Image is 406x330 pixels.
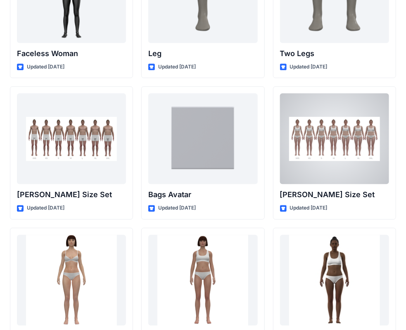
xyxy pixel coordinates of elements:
[280,93,389,184] a: Olivia Size Set
[148,93,257,184] a: Bags Avatar
[27,63,64,71] p: Updated [DATE]
[280,48,389,59] p: Two Legs
[27,204,64,212] p: Updated [DATE]
[290,204,328,212] p: Updated [DATE]
[148,189,257,200] p: Bags Avatar
[17,189,126,200] p: [PERSON_NAME] Size Set
[148,48,257,59] p: Leg
[148,235,257,325] a: Emma
[158,204,196,212] p: Updated [DATE]
[280,189,389,200] p: [PERSON_NAME] Size Set
[280,235,389,325] a: Gabrielle
[17,93,126,184] a: Oliver Size Set
[17,48,126,59] p: Faceless Woman
[17,235,126,325] a: Bella
[290,63,328,71] p: Updated [DATE]
[158,63,196,71] p: Updated [DATE]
